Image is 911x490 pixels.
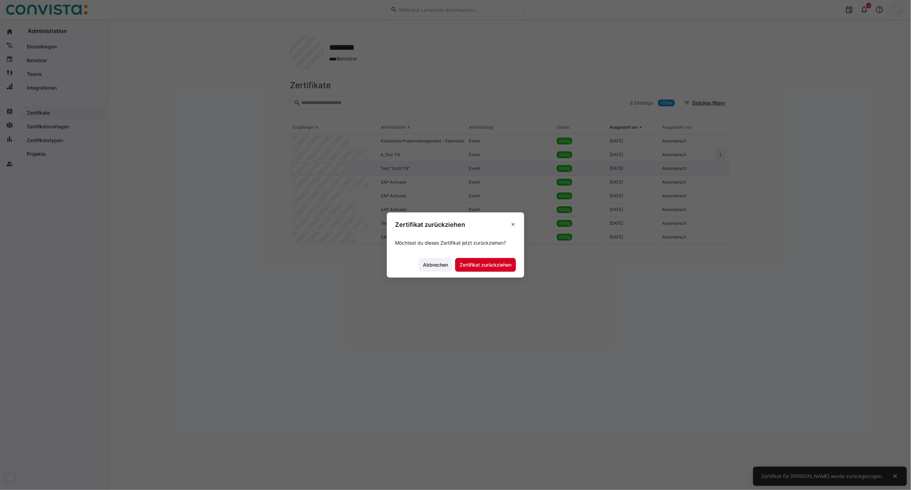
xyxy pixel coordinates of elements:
button: Abbrechen [418,258,452,272]
span: Abbrechen [422,261,449,268]
span: Möchtest du dieses Zertifikat jetzt zurückziehen? [395,240,516,246]
span: Zertifikat zurückziehen [459,261,512,268]
button: Zertifikat zurückziehen [455,258,516,272]
h3: Zertifikat zurückziehen [395,221,465,229]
